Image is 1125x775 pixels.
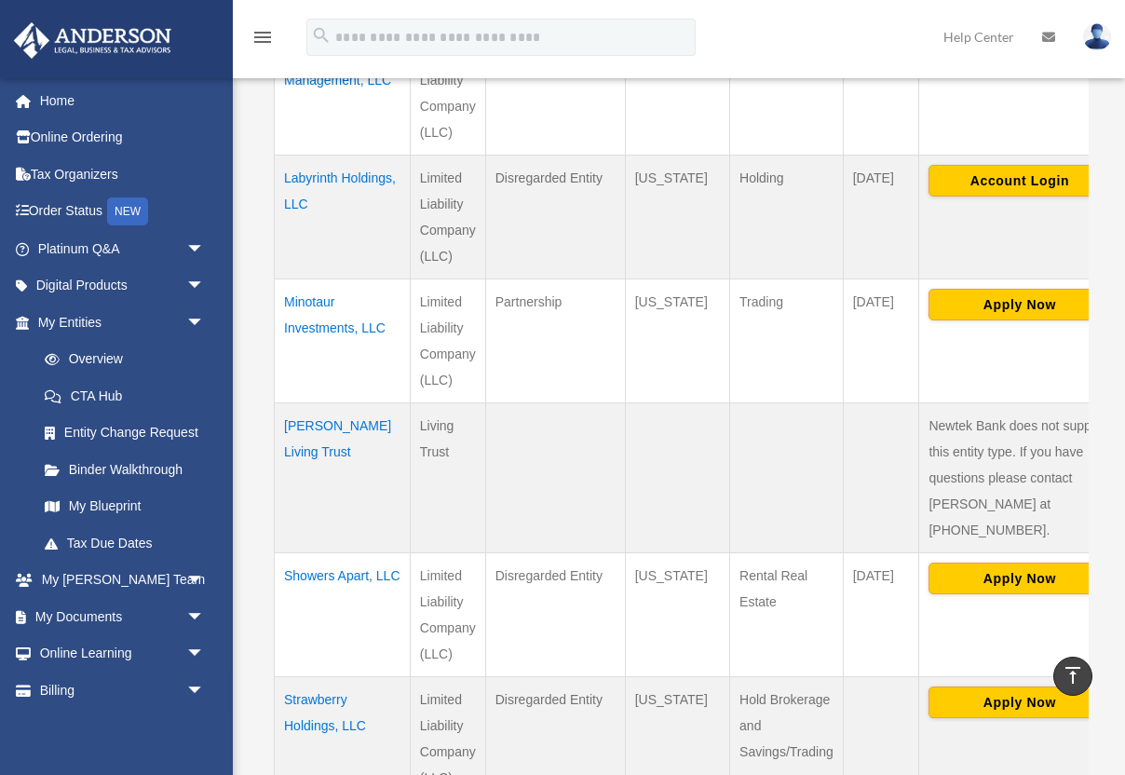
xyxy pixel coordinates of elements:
td: Limited Liability Company (LLC) [410,32,485,156]
a: Events Calendar [13,709,233,746]
td: Holding [730,156,844,279]
td: Showers Apart, LLC [275,553,411,677]
a: Platinum Q&Aarrow_drop_down [13,230,233,267]
td: Limited Liability Company (LLC) [410,553,485,677]
button: Apply Now [928,289,1110,320]
td: [PERSON_NAME] Living Trust [275,403,411,553]
a: Account Login [928,172,1110,187]
a: Order StatusNEW [13,193,233,231]
span: arrow_drop_down [186,304,224,342]
a: My [PERSON_NAME] Teamarrow_drop_down [13,562,233,599]
i: menu [251,26,274,48]
td: Disregarded Entity [485,553,625,677]
a: Digital Productsarrow_drop_down [13,267,233,305]
span: arrow_drop_down [186,562,224,600]
span: arrow_drop_down [186,672,224,710]
a: CTA Hub [26,377,224,415]
img: Anderson Advisors Platinum Portal [8,22,177,59]
td: Partnership [485,279,625,403]
a: Online Learningarrow_drop_down [13,635,233,673]
span: arrow_drop_down [186,230,224,268]
td: Minotaur Investments, LLC [275,279,411,403]
td: Limited Liability Company (LLC) [410,156,485,279]
td: C - Corporation [485,32,625,156]
button: Account Login [928,165,1110,197]
button: Apply Now [928,687,1110,718]
div: NEW [107,197,148,225]
a: Tax Organizers [13,156,233,193]
a: menu [251,33,274,48]
td: Daedalus Management, LLC [275,32,411,156]
td: Labyrinth Holdings, LLC [275,156,411,279]
td: [DATE] [843,156,919,279]
button: Apply Now [928,563,1110,594]
td: Limited Liability Company (LLC) [410,279,485,403]
td: [US_STATE] [625,32,729,156]
i: vertical_align_top [1062,664,1084,687]
a: Online Ordering [13,119,233,156]
a: Overview [26,341,214,378]
img: User Pic [1083,23,1111,50]
td: Management [730,32,844,156]
td: [DATE] [843,32,919,156]
td: [US_STATE] [625,156,729,279]
a: vertical_align_top [1053,657,1092,696]
td: Disregarded Entity [485,156,625,279]
td: [DATE] [843,279,919,403]
a: Entity Change Request [26,415,224,452]
td: [US_STATE] [625,553,729,677]
i: search [311,25,332,46]
a: Home [13,82,233,119]
span: arrow_drop_down [186,598,224,636]
td: Newtek Bank does not support this entity type. If you have questions please contact [PERSON_NAME]... [919,403,1120,553]
a: My Entitiesarrow_drop_down [13,304,224,341]
td: [US_STATE] [625,279,729,403]
span: arrow_drop_down [186,267,224,306]
td: Rental Real Estate [730,553,844,677]
a: My Documentsarrow_drop_down [13,598,233,635]
a: My Blueprint [26,488,224,525]
td: Living Trust [410,403,485,553]
a: Billingarrow_drop_down [13,672,233,709]
a: Binder Walkthrough [26,451,224,488]
td: [DATE] [843,553,919,677]
a: Tax Due Dates [26,524,224,562]
span: arrow_drop_down [186,635,224,673]
td: Trading [730,279,844,403]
